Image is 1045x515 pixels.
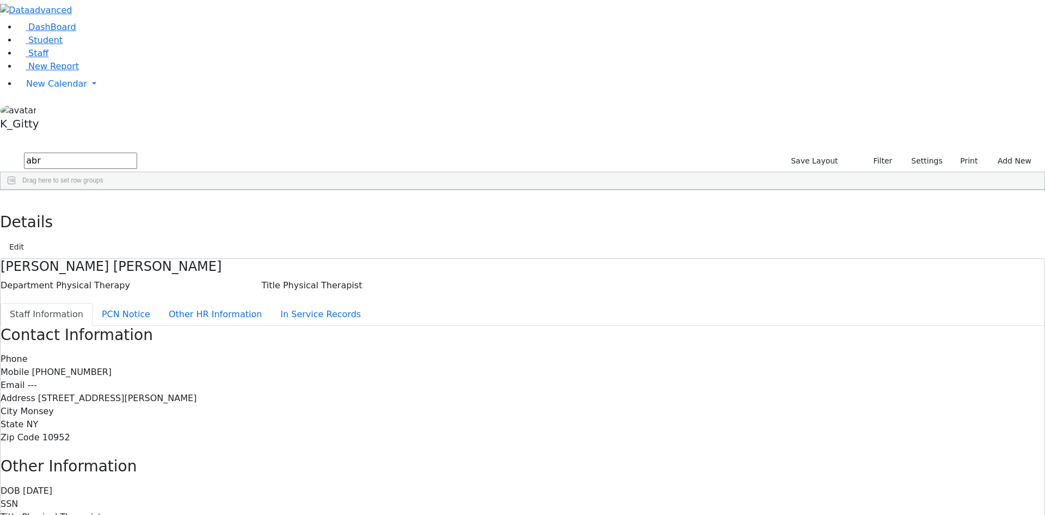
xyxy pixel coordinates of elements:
label: DOB [1,484,20,498]
span: NY [26,419,38,429]
a: Staff [17,48,48,58]
button: PCN Notice [93,303,159,326]
h3: Contact Information [1,326,1044,344]
span: [STREET_ADDRESS][PERSON_NAME] [38,393,197,403]
span: Physical Therapist [283,280,362,290]
span: Student [28,35,63,45]
span: Physical Therapy [56,280,130,290]
label: Email [1,379,24,392]
label: Address [1,392,35,405]
label: Title [262,279,280,292]
button: Print [948,153,983,169]
button: Save Layout [786,153,843,169]
button: Add New [987,153,1036,169]
span: [DATE] [23,486,52,496]
button: Other HR Information [159,303,271,326]
span: New Report [28,61,79,71]
a: DashBoard [17,22,76,32]
span: Monsey [20,406,53,416]
span: DashBoard [28,22,76,32]
label: City [1,405,17,418]
a: Student [17,35,63,45]
span: [PHONE_NUMBER] [32,367,112,377]
button: In Service Records [271,303,370,326]
h4: [PERSON_NAME] [PERSON_NAME] [1,259,1044,275]
label: Mobile [1,366,29,379]
label: SSN [1,498,18,511]
span: New Calendar [26,78,87,89]
button: Settings [897,153,947,169]
span: 10952 [42,432,70,443]
span: Staff [28,48,48,58]
input: Search [24,153,137,169]
label: Zip Code [1,431,40,444]
button: Edit [4,239,29,256]
span: Drag here to set row groups [22,177,103,184]
a: New Calendar [17,73,1045,95]
label: Department [1,279,53,292]
label: State [1,418,23,431]
a: New Report [17,61,79,71]
span: --- [27,380,36,390]
label: Phone [1,353,28,366]
h3: Other Information [1,457,1044,476]
button: Filter [859,153,898,169]
button: Staff Information [1,303,93,326]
